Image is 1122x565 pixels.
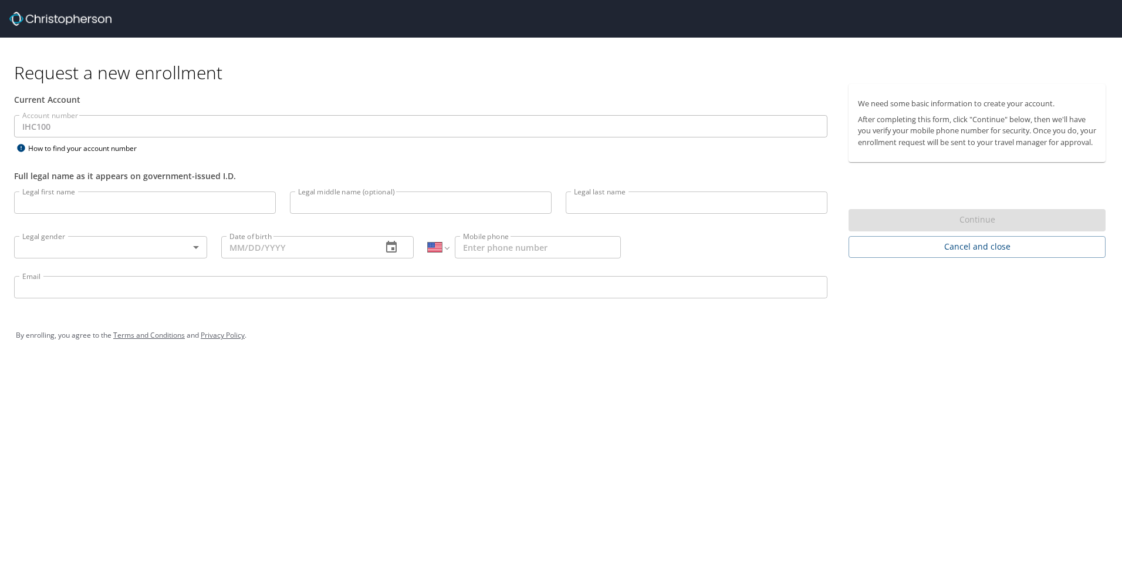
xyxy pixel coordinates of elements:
input: MM/DD/YYYY [221,236,373,258]
div: Current Account [14,93,827,106]
p: We need some basic information to create your account. [858,98,1096,109]
a: Privacy Policy [201,330,245,340]
h1: Request a new enrollment [14,61,1115,84]
span: Cancel and close [858,240,1096,254]
p: After completing this form, click "Continue" below, then we'll have you verify your mobile phone ... [858,114,1096,148]
img: cbt logo [9,12,111,26]
div: ​ [14,236,207,258]
div: Full legal name as it appears on government-issued I.D. [14,170,827,182]
a: Terms and Conditions [113,330,185,340]
button: Cancel and close [849,236,1106,258]
input: Enter phone number [455,236,621,258]
div: By enrolling, you agree to the and . [16,321,1106,350]
div: How to find your account number [14,141,161,156]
